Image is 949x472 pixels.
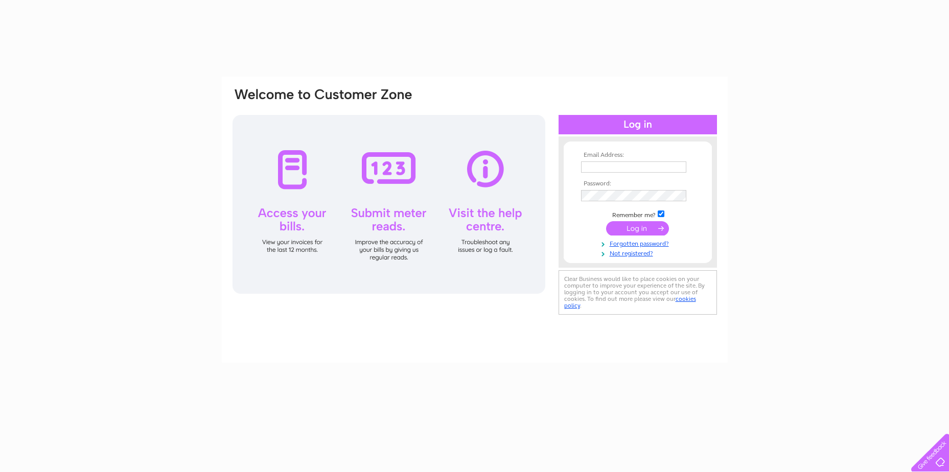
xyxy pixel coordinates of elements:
input: Submit [606,221,669,235]
div: Clear Business would like to place cookies on your computer to improve your experience of the sit... [559,270,717,315]
th: Password: [578,180,697,187]
a: cookies policy [564,295,696,309]
a: Not registered? [581,248,697,257]
a: Forgotten password? [581,238,697,248]
th: Email Address: [578,152,697,159]
td: Remember me? [578,209,697,219]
